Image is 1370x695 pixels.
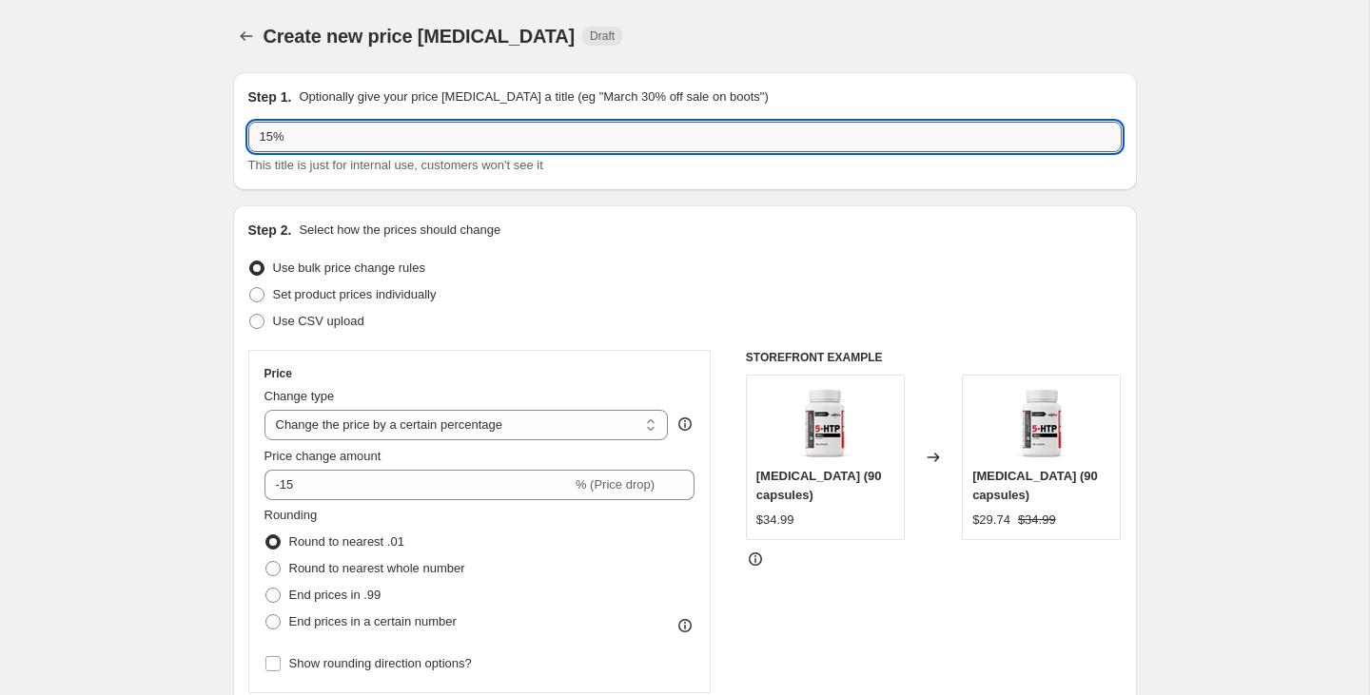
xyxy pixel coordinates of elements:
button: Price change jobs [233,23,260,49]
span: Create new price [MEDICAL_DATA] [264,26,576,47]
img: 5-HTP-90caps_7408244e-f7a2-499a-9dbe-bc98092062e1_80x.png [787,385,863,461]
span: [MEDICAL_DATA] (90 capsules) [756,469,882,502]
h6: STOREFRONT EXAMPLE [746,350,1122,365]
span: End prices in .99 [289,588,382,602]
span: Use CSV upload [273,314,364,328]
span: % (Price drop) [576,477,655,492]
span: Rounding [264,508,318,522]
span: Show rounding direction options? [289,656,472,670]
span: Round to nearest whole number [289,561,465,575]
h2: Step 2. [248,221,292,240]
span: Use bulk price change rules [273,261,425,275]
span: $34.99 [1018,512,1056,527]
p: Select how the prices should change [299,221,500,240]
span: $29.74 [972,512,1010,527]
span: Draft [590,29,615,44]
span: [MEDICAL_DATA] (90 capsules) [972,469,1098,502]
span: $34.99 [756,512,794,527]
h3: Price [264,366,292,381]
h2: Step 1. [248,87,292,106]
p: Optionally give your price [MEDICAL_DATA] a title (eg "March 30% off sale on boots") [299,87,768,106]
span: Price change amount [264,449,382,463]
span: End prices in a certain number [289,614,457,628]
div: help [675,415,695,434]
input: 30% off holiday sale [248,122,1122,152]
span: Round to nearest .01 [289,534,404,549]
span: This title is just for internal use, customers won't see it [248,158,543,172]
span: Set product prices individually [273,287,437,301]
input: -15 [264,470,572,500]
img: 5-HTP-90caps_7408244e-f7a2-499a-9dbe-bc98092062e1_80x.png [1004,385,1080,461]
span: Change type [264,389,335,403]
